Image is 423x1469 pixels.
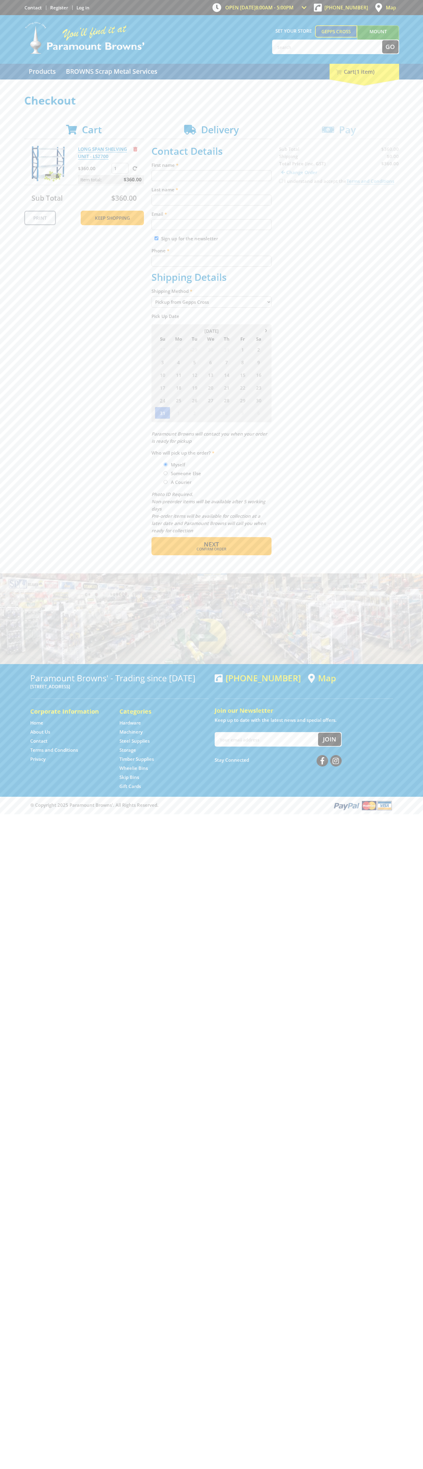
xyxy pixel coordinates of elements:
[151,170,272,181] input: Please enter your first name.
[155,381,170,394] span: 17
[111,193,137,203] span: $360.00
[273,40,382,54] input: Search
[30,738,47,744] a: Go to the Contact page
[30,720,43,726] a: Go to the Home page
[30,747,78,753] a: Go to the Terms and Conditions page
[357,25,399,48] a: Mount [PERSON_NAME]
[151,296,272,308] select: Please select a shipping method.
[151,287,272,295] label: Shipping Method
[187,381,202,394] span: 19
[235,335,250,343] span: Fr
[171,381,186,394] span: 18
[61,64,162,79] a: Go to the BROWNS Scrap Metal Services page
[133,146,137,152] a: Remove from cart
[235,356,250,368] span: 8
[187,343,202,355] span: 29
[235,343,250,355] span: 1
[251,407,266,419] span: 6
[203,407,218,419] span: 3
[151,161,272,169] label: First name
[219,369,234,381] span: 14
[203,394,218,406] span: 27
[169,459,187,470] label: Myself
[235,369,250,381] span: 15
[164,547,259,551] span: Confirm order
[251,369,266,381] span: 16
[30,673,209,683] h3: Paramount Browns' - Trading since [DATE]
[235,381,250,394] span: 22
[219,381,234,394] span: 21
[151,431,267,444] em: Paramount Browns will contact you when your order is ready for pickup
[151,449,272,456] label: Who will pick up the order?
[251,394,266,406] span: 30
[215,733,318,746] input: Your email address
[24,800,399,811] div: ® Copyright 2025 Paramount Browns'. All Rights Reserved.
[215,706,393,715] h5: Join our Newsletter
[50,5,68,11] a: Go to the registration page
[203,335,218,343] span: We
[151,256,272,267] input: Please enter your telephone number.
[219,343,234,355] span: 31
[119,756,154,762] a: Go to the Timber Supplies page
[187,335,202,343] span: Tu
[151,247,272,254] label: Phone
[203,369,218,381] span: 13
[124,175,142,184] span: $360.00
[308,673,336,683] a: View a map of Gepps Cross location
[30,729,50,735] a: Go to the About Us page
[119,707,197,716] h5: Categories
[164,471,168,475] input: Please select who will pick up the order.
[235,394,250,406] span: 29
[171,394,186,406] span: 25
[187,369,202,381] span: 12
[151,537,272,555] button: Next Confirm order
[155,356,170,368] span: 3
[251,335,266,343] span: Sa
[81,211,144,225] a: Keep Shopping
[24,5,42,11] a: Go to the Contact page
[30,683,209,690] p: [STREET_ADDRESS]
[330,64,399,79] div: Cart
[171,335,186,343] span: Mo
[251,381,266,394] span: 23
[151,271,272,283] h2: Shipping Details
[203,381,218,394] span: 20
[255,4,294,11] span: 8:00am - 5:00pm
[119,720,141,726] a: Go to the Hardware page
[151,186,272,193] label: Last name
[225,4,294,11] span: OPEN [DATE]
[169,477,194,487] label: A Courier
[155,369,170,381] span: 10
[151,210,272,218] label: Email
[161,235,218,242] label: Sign up for the newsletter
[164,480,168,484] input: Please select who will pick up the order.
[151,491,266,533] em: Photo ID Required. Non-preorder items will be available after 5 working days Pre-order items will...
[333,800,393,811] img: PayPal, Mastercard, Visa accepted
[155,407,170,419] span: 31
[204,328,219,334] span: [DATE]
[251,343,266,355] span: 2
[201,123,239,136] span: Delivery
[215,716,393,724] p: Keep up to date with the latest news and special offers.
[272,25,315,36] span: Set your store
[171,407,186,419] span: 1
[219,335,234,343] span: Th
[171,369,186,381] span: 11
[215,753,342,767] div: Stay Connected
[187,356,202,368] span: 5
[187,394,202,406] span: 26
[24,211,56,225] a: Print
[203,356,218,368] span: 6
[171,356,186,368] span: 4
[78,165,110,172] p: $360.00
[155,335,170,343] span: Su
[30,145,66,182] img: LONG SPAN SHELVING UNIT - LS2700
[151,313,272,320] label: Pick Up Date
[171,343,186,355] span: 28
[119,765,148,771] a: Go to the Wheelie Bins page
[219,394,234,406] span: 28
[30,707,107,716] h5: Corporate Information
[219,407,234,419] span: 4
[151,219,272,230] input: Please enter your email address.
[78,146,127,160] a: LONG SPAN SHELVING UNIT - LS2700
